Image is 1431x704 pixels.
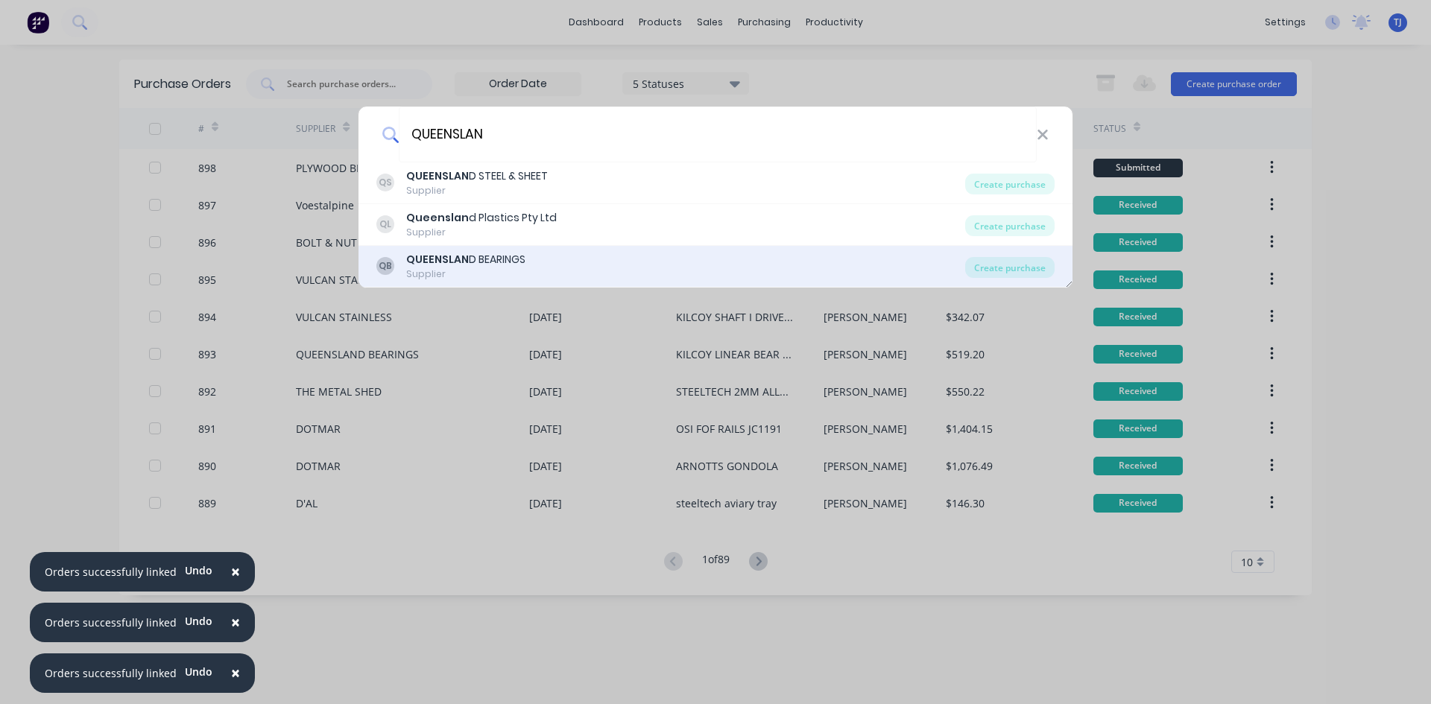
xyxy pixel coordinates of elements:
div: Supplier [406,184,548,197]
button: Undo [177,661,221,683]
span: × [231,561,240,582]
button: Close [216,605,255,641]
button: Close [216,656,255,691]
b: Queenslan [406,210,469,225]
div: QS [376,174,394,191]
div: D STEEL & SHEET [406,168,548,184]
div: Supplier [406,226,557,239]
button: Undo [177,559,221,582]
div: Orders successfully linked [45,615,177,630]
b: QUEENSLAN [406,168,469,183]
div: QB [376,257,394,275]
button: Close [216,554,255,590]
input: Enter a supplier name to create a new order... [399,107,1037,162]
div: Create purchase [965,174,1055,194]
div: Create purchase [965,215,1055,236]
div: Create purchase [965,257,1055,278]
span: × [231,662,240,683]
b: QUEENSLAN [406,252,469,267]
button: Undo [177,610,221,632]
div: Supplier [406,267,525,281]
div: D BEARINGS [406,252,525,267]
div: Orders successfully linked [45,564,177,580]
div: d Plastics Pty Ltd [406,210,557,226]
div: QL [376,215,394,233]
span: × [231,612,240,632]
div: Orders successfully linked [45,665,177,681]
